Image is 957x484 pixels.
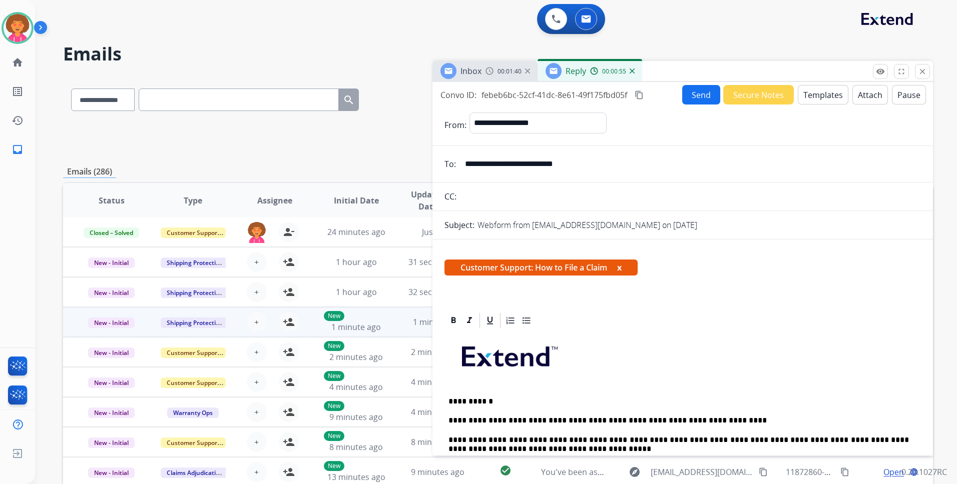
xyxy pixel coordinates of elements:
mat-icon: person_add [283,316,295,328]
img: agent-avatar [247,222,267,243]
span: + [254,286,259,298]
mat-icon: content_copy [840,467,849,476]
mat-icon: person_remove [283,226,295,238]
mat-icon: fullscreen [897,67,906,76]
span: 00:01:40 [498,67,522,75]
p: To: [444,158,456,170]
span: Status [99,194,125,206]
mat-icon: check_circle [500,464,512,476]
span: Customer Support: How to File a Claim [444,259,638,275]
span: Just now [422,226,454,237]
span: 9 minutes ago [329,411,383,422]
span: 31 seconds ago [408,256,467,267]
div: Underline [483,313,498,328]
span: New - Initial [88,347,135,358]
span: Assignee [257,194,292,206]
span: 2 minutes ago [329,351,383,362]
span: Shipping Protection [161,257,229,268]
span: 1 hour ago [336,256,377,267]
p: Webform from [EMAIL_ADDRESS][DOMAIN_NAME] on [DATE] [477,219,697,231]
mat-icon: history [12,114,24,126]
mat-icon: person_add [283,466,295,478]
button: + [247,372,267,392]
span: febeb6bc-52cf-41dc-8e61-49f175fbd05f [482,89,627,100]
span: New - Initial [88,437,135,448]
p: New [324,311,344,321]
span: 1 minute ago [413,316,462,327]
p: Subject: [444,219,474,231]
mat-icon: close [918,67,927,76]
button: Templates [798,85,848,104]
span: Initial Date [334,194,379,206]
button: Secure Notes [723,85,794,104]
button: + [247,342,267,362]
span: 8 minutes ago [329,441,383,452]
div: Italic [462,313,477,328]
span: 32 seconds ago [408,286,467,297]
div: Bold [446,313,461,328]
span: Inbox [460,65,482,76]
h2: Emails [63,44,933,64]
mat-icon: content_copy [759,467,768,476]
span: Customer Support [161,227,226,238]
span: Warranty Ops [167,407,219,418]
span: + [254,436,259,448]
span: 4 minutes ago [411,376,464,387]
span: New - Initial [88,317,135,328]
mat-icon: person_add [283,436,295,448]
p: Emails (286) [63,165,116,178]
span: Open [883,466,904,478]
div: Bullet List [519,313,534,328]
p: New [324,461,344,471]
span: 13 minutes ago [327,471,385,482]
span: Shipping Protection [161,317,229,328]
mat-icon: person_add [283,286,295,298]
button: + [247,252,267,272]
span: New - Initial [88,407,135,418]
p: CC: [444,190,456,202]
span: New - Initial [88,287,135,298]
span: 4 minutes ago [329,381,383,392]
mat-icon: search [343,94,355,106]
button: + [247,312,267,332]
span: Shipping Protection [161,287,229,298]
button: Send [682,85,720,104]
button: Pause [892,85,926,104]
mat-icon: person_add [283,256,295,268]
p: New [324,371,344,381]
mat-icon: remove_red_eye [876,67,885,76]
p: New [324,431,344,441]
span: + [254,256,259,268]
span: Customer Support [161,347,226,358]
span: Type [184,194,202,206]
mat-icon: content_copy [635,90,644,99]
button: + [247,462,267,482]
mat-icon: list_alt [12,85,24,97]
mat-icon: home [12,56,24,68]
span: 1 hour ago [336,286,377,297]
span: Customer Support [161,437,226,448]
mat-icon: person_add [283,376,295,388]
span: New - Initial [88,257,135,268]
button: + [247,282,267,302]
span: Claims Adjudication [161,467,229,478]
span: 11872860-be83-40b8-8590-f6aee79d35bd [786,466,940,477]
span: 1 minute ago [331,321,381,332]
span: + [254,406,259,418]
span: Updated Date [405,188,450,212]
span: Customer Support [161,377,226,388]
span: + [254,316,259,328]
img: avatar [4,14,32,42]
span: 24 minutes ago [327,226,385,237]
span: Closed – Solved [84,227,139,238]
mat-icon: inbox [12,143,24,155]
span: [EMAIL_ADDRESS][DOMAIN_NAME] [651,466,753,478]
p: New [324,341,344,351]
mat-icon: person_add [283,346,295,358]
span: + [254,466,259,478]
button: Attach [852,85,888,104]
span: + [254,376,259,388]
span: 8 minutes ago [411,436,464,447]
mat-icon: explore [629,466,641,478]
button: x [617,261,622,273]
